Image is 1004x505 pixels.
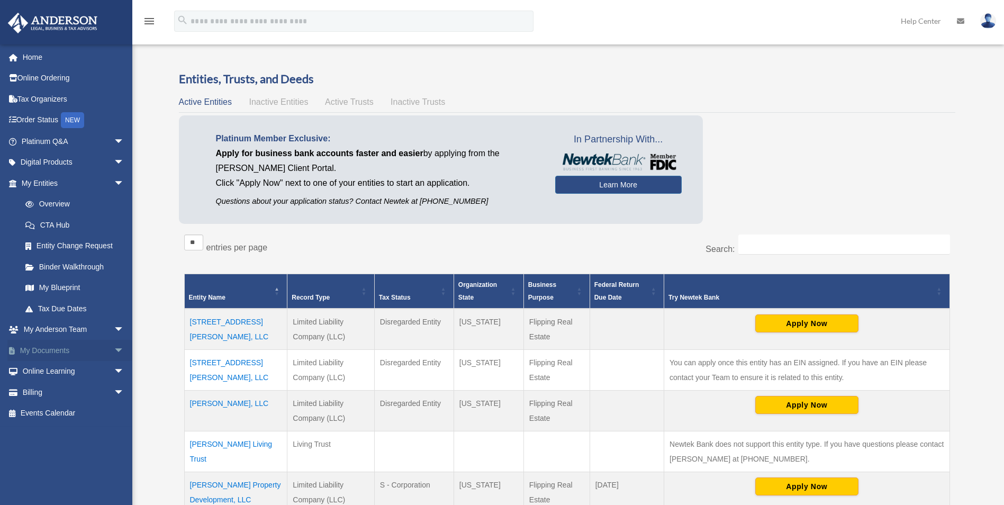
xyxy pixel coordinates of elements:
[189,294,225,301] span: Entity Name
[184,349,287,390] td: [STREET_ADDRESS][PERSON_NAME], LLC
[590,274,664,309] th: Federal Return Due Date: Activate to sort
[216,149,423,158] span: Apply for business bank accounts faster and easier
[555,176,682,194] a: Learn More
[7,319,140,340] a: My Anderson Teamarrow_drop_down
[114,131,135,152] span: arrow_drop_down
[179,71,955,87] h3: Entities, Trusts, and Deeds
[216,131,539,146] p: Platinum Member Exclusive:
[664,349,949,390] td: You can apply once this entity has an EIN assigned. If you have an EIN please contact your Team t...
[15,256,135,277] a: Binder Walkthrough
[528,281,556,301] span: Business Purpose
[664,431,949,472] td: Newtek Bank does not support this entity type. If you have questions please contact [PERSON_NAME]...
[458,281,497,301] span: Organization State
[374,349,454,390] td: Disregarded Entity
[7,110,140,131] a: Order StatusNEW
[755,396,858,414] button: Apply Now
[7,152,140,173] a: Digital Productsarrow_drop_down
[379,294,411,301] span: Tax Status
[15,236,135,257] a: Entity Change Request
[15,194,130,215] a: Overview
[216,146,539,176] p: by applying from the [PERSON_NAME] Client Portal.
[61,112,84,128] div: NEW
[7,403,140,424] a: Events Calendar
[216,176,539,191] p: Click "Apply Now" next to one of your entities to start an application.
[7,88,140,110] a: Tax Organizers
[287,349,374,390] td: Limited Liability Company (LLC)
[391,97,445,106] span: Inactive Trusts
[454,349,523,390] td: [US_STATE]
[143,19,156,28] a: menu
[454,309,523,350] td: [US_STATE]
[249,97,308,106] span: Inactive Entities
[523,349,590,390] td: Flipping Real Estate
[755,314,858,332] button: Apply Now
[114,361,135,383] span: arrow_drop_down
[184,274,287,309] th: Entity Name: Activate to invert sorting
[523,390,590,431] td: Flipping Real Estate
[523,274,590,309] th: Business Purpose: Activate to sort
[7,173,135,194] a: My Entitiesarrow_drop_down
[7,382,140,403] a: Billingarrow_drop_down
[555,131,682,148] span: In Partnership With...
[7,131,140,152] a: Platinum Q&Aarrow_drop_down
[454,390,523,431] td: [US_STATE]
[594,281,639,301] span: Federal Return Due Date
[292,294,330,301] span: Record Type
[7,47,140,68] a: Home
[523,309,590,350] td: Flipping Real Estate
[114,340,135,362] span: arrow_drop_down
[206,243,268,252] label: entries per page
[374,274,454,309] th: Tax Status: Activate to sort
[7,68,140,89] a: Online Ordering
[5,13,101,33] img: Anderson Advisors Platinum Portal
[7,361,140,382] a: Online Learningarrow_drop_down
[755,477,858,495] button: Apply Now
[705,245,735,254] label: Search:
[560,154,676,170] img: NewtekBankLogoSM.png
[664,274,949,309] th: Try Newtek Bank : Activate to sort
[184,431,287,472] td: [PERSON_NAME] Living Trust
[7,340,140,361] a: My Documentsarrow_drop_down
[454,274,523,309] th: Organization State: Activate to sort
[177,14,188,26] i: search
[15,298,135,319] a: Tax Due Dates
[287,309,374,350] td: Limited Liability Company (LLC)
[374,309,454,350] td: Disregarded Entity
[184,309,287,350] td: [STREET_ADDRESS][PERSON_NAME], LLC
[114,382,135,403] span: arrow_drop_down
[143,15,156,28] i: menu
[179,97,232,106] span: Active Entities
[668,291,933,304] div: Try Newtek Bank
[15,214,135,236] a: CTA Hub
[114,319,135,341] span: arrow_drop_down
[15,277,135,299] a: My Blueprint
[216,195,539,208] p: Questions about your application status? Contact Newtek at [PHONE_NUMBER]
[374,390,454,431] td: Disregarded Entity
[325,97,374,106] span: Active Trusts
[184,390,287,431] td: [PERSON_NAME], LLC
[114,152,135,174] span: arrow_drop_down
[287,390,374,431] td: Limited Liability Company (LLC)
[287,274,374,309] th: Record Type: Activate to sort
[287,431,374,472] td: Living Trust
[114,173,135,194] span: arrow_drop_down
[980,13,996,29] img: User Pic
